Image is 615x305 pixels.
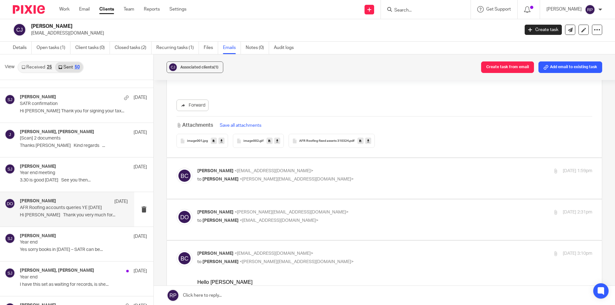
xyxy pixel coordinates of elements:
[197,251,234,256] span: [PERSON_NAME]
[5,129,15,140] img: svg%3E
[197,210,234,214] span: [PERSON_NAME]
[5,64,14,70] span: View
[13,5,45,14] img: Pixie
[246,42,269,54] a: Notes (0)
[20,108,147,114] p: Hi [PERSON_NAME] Thank you for signing your tax...
[5,233,15,244] img: svg%3E
[20,213,128,218] p: Hi [PERSON_NAME] Thank you very much for...
[486,7,511,12] span: Get Support
[187,139,202,143] span: image001
[197,177,201,181] span: to
[99,6,114,12] a: Clients
[563,168,592,174] p: [DATE] 1:59pm
[274,42,299,54] a: Audit logs
[47,65,52,69] div: 25
[168,62,178,72] img: svg%3E
[18,62,55,72] a: Received25
[20,205,106,211] p: AFR Roofing accounts queries YE [DATE]
[92,181,127,186] span: [DOMAIN_NAME]
[5,198,15,209] img: svg%3E
[204,42,218,54] a: Files
[20,129,94,135] h4: [PERSON_NAME], [PERSON_NAME]
[180,65,218,69] span: Associated clients
[20,101,122,107] p: SATR confirmation
[234,169,313,173] span: <[EMAIL_ADDRESS][DOMAIN_NAME]>
[243,139,259,143] span: image002
[176,122,213,129] h3: Attachments
[79,6,90,12] a: Email
[13,42,32,54] a: Details
[169,6,186,12] a: Settings
[202,260,239,264] span: [PERSON_NAME]
[92,275,202,279] a: [PERSON_NAME][EMAIL_ADDRESS][DOMAIN_NAME]
[31,23,418,30] h2: [PERSON_NAME]
[59,236,84,241] a: Find us here
[202,177,239,181] span: [PERSON_NAME]
[134,129,147,136] p: [DATE]
[563,209,592,216] p: [DATE] 2:31pm
[546,6,582,12] p: [PERSON_NAME]
[233,134,284,148] button: image002.gif
[59,136,93,141] a: Find us herecid:image002.png@01D0FC6C.3264F8D0
[214,65,218,69] span: (1)
[240,260,354,264] span: <[PERSON_NAME][EMAIL_ADDRESS][DOMAIN_NAME]>
[223,42,241,54] a: Emails
[55,62,83,72] a: Sent50
[20,178,147,183] p: 3.30 is good [DATE] See you then...
[259,139,264,143] span: .gif
[349,139,355,143] span: .pdf
[538,61,602,73] button: Add email to existing task
[218,122,263,129] button: Save all attachments
[20,198,56,204] h4: [PERSON_NAME]
[31,30,515,36] p: [EMAIL_ADDRESS][DOMAIN_NAME]
[92,175,202,180] a: [PERSON_NAME][EMAIL_ADDRESS][DOMAIN_NAME]
[134,268,147,274] p: [DATE]
[563,250,592,257] p: [DATE] 3:10pm
[176,100,209,111] a: Forward
[394,8,451,13] input: Search
[197,260,201,264] span: to
[84,233,88,240] img: cid:image002.png@01D0FC6C.3264F8D0
[75,65,80,69] div: 50
[134,164,147,170] p: [DATE]
[20,94,56,100] h4: [PERSON_NAME]
[92,181,127,186] a: [DOMAIN_NAME]
[176,168,193,184] img: svg%3E
[202,139,208,143] span: .jpg
[481,61,534,73] button: Create task from email
[5,268,15,278] img: svg%3E
[20,136,122,141] p: [Scan] 2 documents
[20,275,122,280] p: Year end
[20,233,56,239] h4: [PERSON_NAME]
[167,61,223,73] button: Associated clients(1)
[197,169,234,173] span: [PERSON_NAME]
[289,134,375,148] button: AFR Roofing fixed assets 310324.pdf
[20,268,94,273] h4: [PERSON_NAME], [PERSON_NAME]
[144,6,160,12] a: Reports
[92,281,127,286] a: [DOMAIN_NAME]
[20,282,147,287] p: I have this set as waiting for records, is she...
[75,42,110,54] a: Client tasks (0)
[134,94,147,101] p: [DATE]
[5,164,15,174] img: svg%3E
[20,143,147,148] p: Thanks [PERSON_NAME] Kind regards ...
[115,42,152,54] a: Closed tasks (2)
[202,218,239,223] span: [PERSON_NAME]
[176,134,228,148] button: image001.jpg
[176,250,193,266] img: svg%3E
[5,94,15,105] img: svg%3E
[20,164,56,169] h4: [PERSON_NAME]
[156,42,199,54] a: Recurring tasks (1)
[124,6,134,12] a: Team
[59,6,70,12] a: Work
[176,209,193,225] img: svg%3E
[114,198,128,205] p: [DATE]
[299,139,349,143] span: AFR Roofing fixed assets 310324
[20,170,122,176] p: Year end meeting
[13,23,26,36] img: svg%3E
[134,233,147,240] p: [DATE]
[20,247,147,253] p: Yes sorry books in [DATE] – SATR can be...
[37,42,70,54] a: Open tasks (1)
[585,4,595,15] img: svg%3E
